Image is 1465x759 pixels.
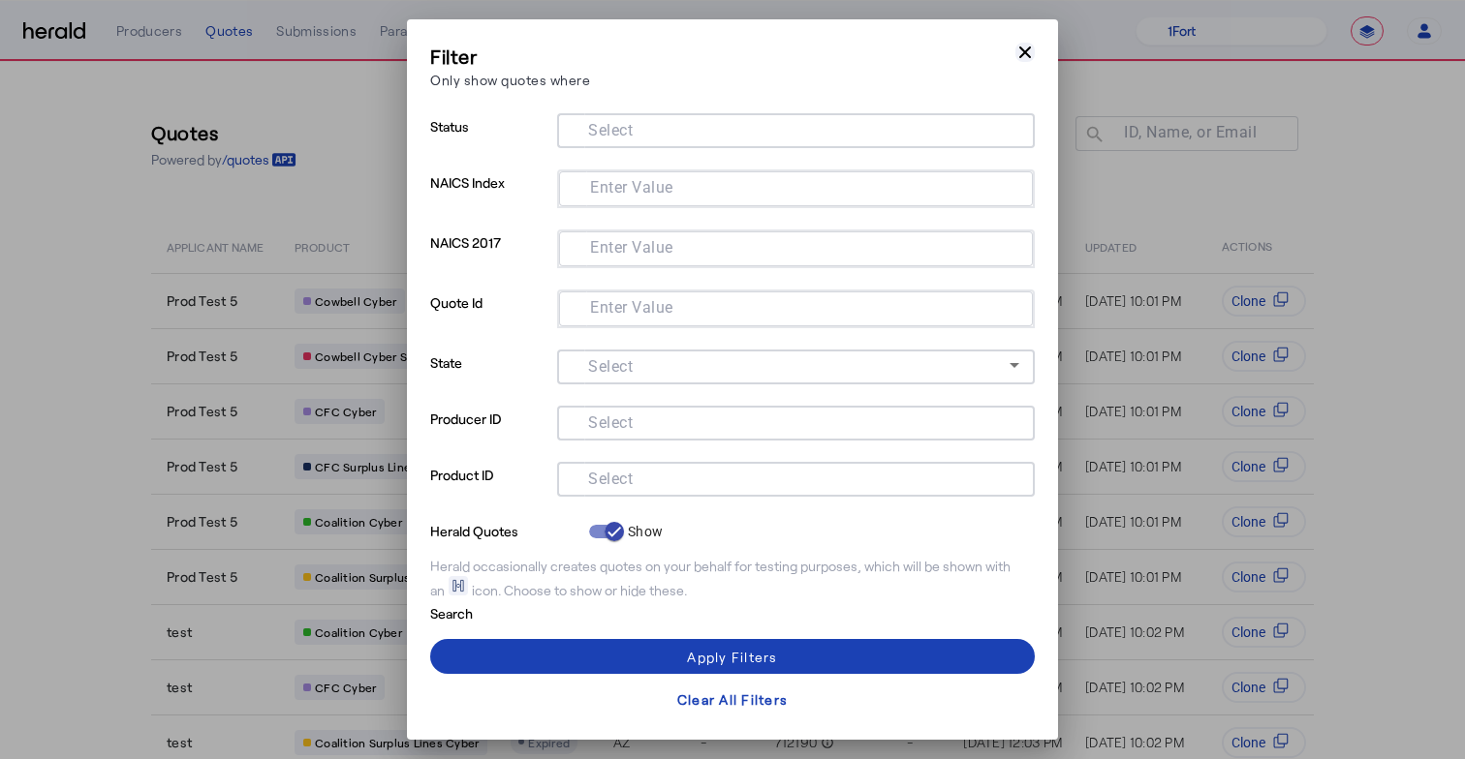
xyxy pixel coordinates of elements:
[430,70,590,90] p: Only show quotes where
[430,289,549,349] p: Quote Id
[430,682,1035,716] button: Clear All Filters
[430,229,549,289] p: NAICS 2017
[430,43,590,70] h3: Filter
[430,639,1035,674] button: Apply Filters
[430,557,1035,600] div: Herald occasionally creates quotes on your behalf for testing purposes, which will be shown with ...
[588,413,633,432] mat-label: Select
[430,600,581,623] p: Search
[573,466,1019,489] mat-chip-grid: Selection
[588,470,633,488] mat-label: Select
[430,169,549,229] p: NAICS Index
[430,518,581,541] p: Herald Quotes
[430,462,549,518] p: Product ID
[590,298,673,317] mat-label: Enter Value
[575,295,1017,319] mat-chip-grid: Selection
[430,113,549,169] p: Status
[573,410,1019,433] mat-chip-grid: Selection
[575,175,1017,198] mat-chip-grid: Selection
[588,357,633,376] mat-label: Select
[430,349,549,406] p: State
[624,522,663,541] label: Show
[677,689,788,710] div: Clear All Filters
[573,117,1019,140] mat-chip-grid: Selection
[687,647,777,667] div: Apply Filters
[575,235,1017,258] mat-chip-grid: Selection
[590,178,673,197] mat-label: Enter Value
[590,238,673,257] mat-label: Enter Value
[588,121,633,139] mat-label: Select
[430,406,549,462] p: Producer ID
